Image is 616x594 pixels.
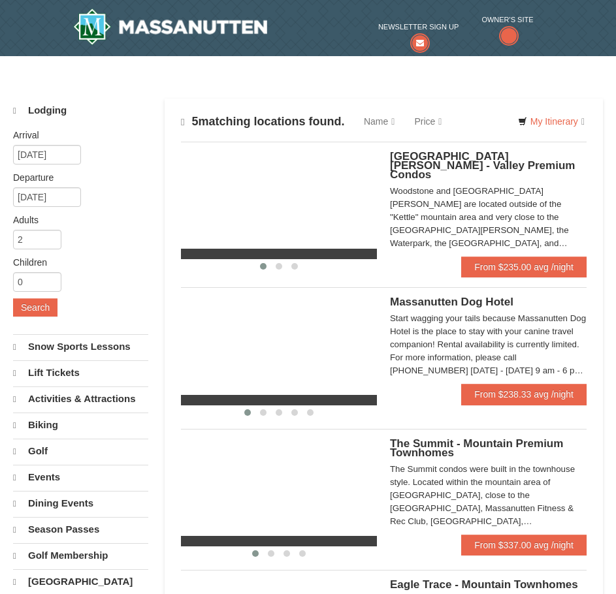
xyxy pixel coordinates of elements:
a: Dining Events [13,491,148,516]
span: [GEOGRAPHIC_DATA][PERSON_NAME] - Valley Premium Condos [390,150,575,181]
a: My Itinerary [510,112,593,131]
button: Search [13,298,57,317]
a: From $238.33 avg /night [461,384,587,405]
div: Woodstone and [GEOGRAPHIC_DATA][PERSON_NAME] are located outside of the "Kettle" mountain area an... [390,185,587,250]
a: Name [354,108,404,134]
label: Adults [13,213,138,227]
label: Arrival [13,129,138,142]
a: Golf [13,439,148,463]
span: Massanutten Dog Hotel [390,296,513,308]
a: Season Passes [13,517,148,542]
a: Golf Membership [13,543,148,568]
span: Owner's Site [481,13,533,26]
a: Lodging [13,99,148,123]
a: Biking [13,413,148,437]
div: Start wagging your tails because Massanutten Dog Hotel is the place to stay with your canine trav... [390,312,587,377]
img: Massanutten Resort Logo [73,8,268,45]
label: Children [13,256,138,269]
a: Owner's Site [481,13,533,47]
span: The Summit - Mountain Premium Townhomes [390,437,563,459]
a: Newsletter Sign Up [378,20,459,47]
a: From $235.00 avg /night [461,257,587,277]
a: From $337.00 avg /night [461,535,587,555]
span: Newsletter Sign Up [378,20,459,33]
a: Lift Tickets [13,360,148,385]
a: Activities & Attractions [13,386,148,411]
span: Eagle Trace - Mountain Townhomes [390,578,578,591]
div: The Summit condos were built in the townhouse style. Located within the mountain area of [GEOGRAP... [390,463,587,528]
a: Price [404,108,451,134]
a: Massanutten Resort [73,8,268,45]
a: Events [13,465,148,490]
a: Snow Sports Lessons [13,334,148,359]
a: [GEOGRAPHIC_DATA] [13,569,148,594]
label: Departure [13,171,138,184]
